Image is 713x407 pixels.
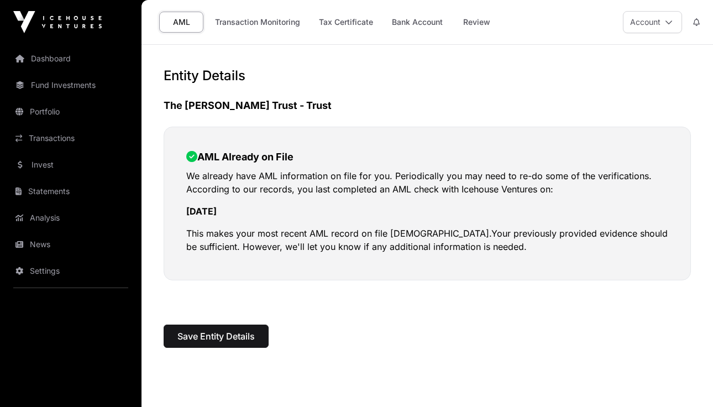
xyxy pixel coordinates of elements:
[9,232,133,257] a: News
[9,100,133,124] a: Portfolio
[177,330,255,343] span: Save Entity Details
[658,354,713,407] iframe: Chat Widget
[9,126,133,150] a: Transactions
[9,73,133,97] a: Fund Investments
[186,205,668,218] p: [DATE]
[164,325,269,348] button: Save Entity Details
[9,259,133,283] a: Settings
[164,98,691,113] h3: The [PERSON_NAME] Trust - Trust
[385,12,450,33] a: Bank Account
[186,227,668,253] p: This makes your most recent AML record on file [DEMOGRAPHIC_DATA].
[164,67,691,85] h2: Entity Details
[186,149,668,165] h2: AML Already on File
[454,12,499,33] a: Review
[9,46,133,71] a: Dashboard
[159,12,203,33] a: AML
[9,179,133,203] a: Statements
[186,169,668,196] p: We already have AML information on file for you. Periodically you may need to re-do some of the v...
[9,206,133,230] a: Analysis
[312,12,380,33] a: Tax Certificate
[13,11,102,33] img: Icehouse Ventures Logo
[208,12,307,33] a: Transaction Monitoring
[9,153,133,177] a: Invest
[623,11,682,33] button: Account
